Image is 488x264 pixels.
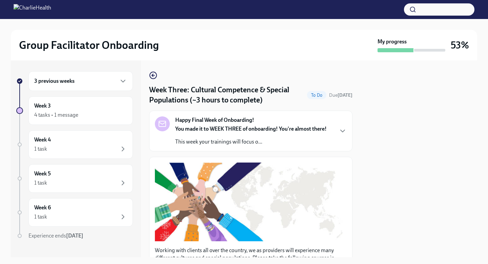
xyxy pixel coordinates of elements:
p: This week your trainings will focus o... [175,138,327,146]
span: Experience ends [28,232,83,239]
h6: Week 5 [34,170,51,177]
strong: Happy Final Week of Onboarding! [175,116,254,124]
span: September 29th, 2025 09:00 [329,92,352,98]
h6: Week 4 [34,136,51,144]
span: To Do [307,93,326,98]
strong: My progress [378,38,407,45]
a: Week 51 task [16,164,133,193]
h2: Group Facilitator Onboarding [19,38,159,52]
strong: You made it to WEEK THREE of onboarding! You're almost there! [175,126,327,132]
strong: [DATE] [338,92,352,98]
h6: Week 6 [34,204,51,211]
span: Due [329,92,352,98]
a: Week 41 task [16,130,133,159]
h6: 3 previous weeks [34,77,75,85]
div: 1 task [34,145,47,153]
a: Week 61 task [16,198,133,227]
strong: [DATE] [66,232,83,239]
img: CharlieHealth [14,4,51,15]
div: 4 tasks • 1 message [34,111,78,119]
h3: 53% [451,39,469,51]
h6: Week 3 [34,102,51,110]
div: 3 previous weeks [28,71,133,91]
a: Week 34 tasks • 1 message [16,96,133,125]
h4: Week Three: Cultural Competence & Special Populations (~3 hours to complete) [149,85,304,105]
div: 1 task [34,179,47,187]
button: Zoom image [155,163,347,241]
div: 1 task [34,213,47,221]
